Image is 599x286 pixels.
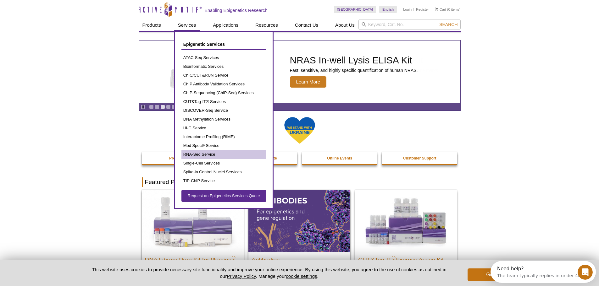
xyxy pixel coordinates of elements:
[392,255,396,260] sup: ®
[286,273,317,279] button: cookie settings
[142,177,458,187] h2: Featured Products
[209,19,242,31] a: Applications
[155,105,159,109] a: Go to slide 2
[181,106,266,115] a: DISCOVER-Seq Service
[435,8,438,11] img: Your Cart
[183,42,225,47] span: Epigenetic Services
[290,67,418,73] p: Fast, sensitive, and highly specific quantification of human NRAS.
[181,159,266,168] a: Single-Cell Services
[435,7,446,12] a: Cart
[358,254,454,263] h2: CUT&Tag-IT Express Assay Kit
[7,10,92,17] div: The team typically replies in under 4m
[468,268,518,281] button: Got it!
[181,97,266,106] a: CUT&Tag-IT® Services
[181,132,266,141] a: Interactome Profiling (RIME)
[181,80,266,89] a: ChIP Antibody Validation Services
[166,105,171,109] a: Go to slide 4
[242,156,277,160] strong: Epi-Services Quote
[181,124,266,132] a: Hi-C Service
[142,190,244,251] img: DNA Library Prep Kit for Illumina
[160,105,165,109] a: Go to slide 3
[181,168,266,176] a: Spike-in Control Nuclei Services
[302,152,378,164] a: Online Events
[382,152,458,164] a: Customer Support
[248,190,350,285] a: All Antibodies Antibodies Application-tested antibodies for ChIP, CUT&Tag, and CUT&RUN.
[205,8,268,13] h2: Enabling Epigenetics Research
[181,150,266,159] a: RNA-Seq Service
[252,254,347,263] h2: Antibodies
[3,3,110,20] div: Open Intercom Messenger
[413,6,414,13] li: |
[491,261,596,283] iframe: Intercom live chat discovery launcher
[181,176,266,185] a: TIP-ChIP Service
[142,152,218,164] a: Promotions
[169,156,190,160] strong: Promotions
[403,156,436,160] strong: Customer Support
[139,40,460,103] article: NRAS In-well Lysis ELISA Kit
[290,56,418,65] h2: NRAS In-well Lysis ELISA Kit
[181,62,266,71] a: Bioinformatic Services
[437,22,459,27] button: Search
[284,116,315,144] img: We Stand With Ukraine
[252,19,282,31] a: Resources
[145,254,241,263] h2: DNA Library Prep Kit for Illumina
[149,105,154,109] a: Go to slide 1
[227,273,256,279] a: Privacy Policy
[181,141,266,150] a: Mod Spec® Service
[327,156,352,160] strong: Online Events
[181,71,266,80] a: ChIC/CUT&RUN Service
[172,105,176,109] a: Go to slide 5
[355,190,457,251] img: CUT&Tag-IT® Express Assay Kit
[416,7,429,12] a: Register
[141,105,145,109] a: Toggle autoplay
[232,255,236,260] sup: ®
[81,266,458,279] p: This website uses cookies to provide necessary site functionality and improve your online experie...
[331,19,358,31] a: About Us
[578,265,593,280] iframe: Intercom live chat
[403,7,412,12] a: Login
[248,190,350,251] img: All Antibodies
[181,53,266,62] a: ATAC-Seq Services
[7,5,92,10] div: Need help?
[435,6,461,13] li: (0 items)
[439,22,458,27] span: Search
[290,76,327,88] span: Learn More
[355,190,457,285] a: CUT&Tag-IT® Express Assay Kit CUT&Tag-IT®Express Assay Kit Less variable and higher-throughput ge...
[181,89,266,97] a: ChIP-Sequencing (ChIP-Seq) Services
[164,50,258,93] img: NRAS In-well Lysis ELISA Kit
[139,19,165,31] a: Products
[139,40,460,103] a: NRAS In-well Lysis ELISA Kit NRAS In-well Lysis ELISA Kit Fast, sensitive, and highly specific qu...
[181,38,266,50] a: Epigenetic Services
[379,6,397,13] a: English
[358,19,461,30] input: Keyword, Cat. No.
[291,19,322,31] a: Contact Us
[181,115,266,124] a: DNA Methylation Services
[334,6,376,13] a: [GEOGRAPHIC_DATA]
[174,19,200,31] a: Services
[181,190,266,202] a: Request an Epigenetics Services Quote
